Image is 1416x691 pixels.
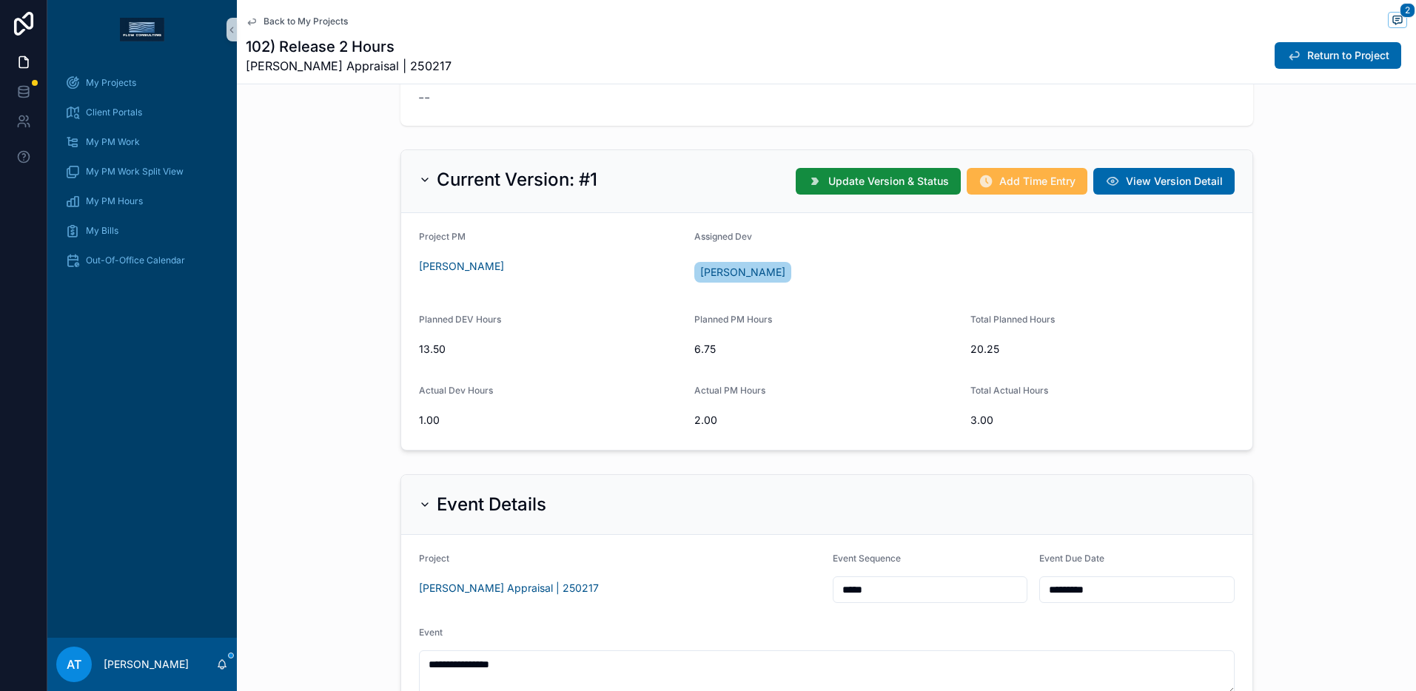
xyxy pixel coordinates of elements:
a: Back to My Projects [246,16,348,27]
div: scrollable content [47,59,237,293]
a: Out-Of-Office Calendar [56,247,228,274]
span: Planned DEV Hours [419,314,501,325]
span: 20.25 [970,342,1235,357]
span: Return to Project [1307,48,1389,63]
span: 3.00 [970,413,1235,428]
span: Update Version & Status [828,174,949,189]
button: Return to Project [1275,42,1401,69]
a: My PM Work [56,129,228,155]
span: [PERSON_NAME] Appraisal | 250217 [246,57,452,75]
span: My PM Work Split View [86,166,184,178]
span: View Version Detail [1126,174,1223,189]
span: Add Time Entry [999,174,1076,189]
a: My Projects [56,70,228,96]
span: Out-Of-Office Calendar [86,255,185,266]
span: AT [67,655,81,673]
a: My PM Hours [56,188,228,215]
span: Actual Dev Hours [419,385,493,396]
span: Client Portals [86,107,142,118]
button: Update Version & Status [796,168,961,195]
span: Event Sequence [833,553,901,564]
span: Total Actual Hours [970,385,1048,396]
a: [PERSON_NAME] [694,262,791,283]
img: App logo [120,18,164,41]
p: [PERSON_NAME] [104,657,189,672]
span: Actual PM Hours [694,385,765,396]
a: My PM Work Split View [56,158,228,185]
span: Project PM [419,231,466,242]
span: My PM Hours [86,195,143,207]
h1: 102) Release 2 Hours [246,36,452,57]
span: 6.75 [694,342,959,357]
h2: Event Details [437,493,546,516]
h2: Current Version: #1 [437,168,597,192]
span: My Projects [86,77,136,89]
span: Project [419,553,449,564]
span: Planned PM Hours [694,314,772,325]
button: Add Time Entry [967,168,1087,195]
a: [PERSON_NAME] Appraisal | 250217 [419,581,599,596]
span: Back to My Projects [264,16,348,27]
span: My PM Work [86,136,140,148]
a: [PERSON_NAME] [419,259,504,274]
span: 2.00 [694,413,959,428]
button: View Version Detail [1093,168,1235,195]
span: Event Due Date [1039,553,1104,564]
span: 1.00 [419,413,683,428]
span: [PERSON_NAME] [700,265,785,280]
span: Assigned Dev [694,231,752,242]
button: 2 [1388,12,1407,30]
span: 13.50 [419,342,683,357]
span: -- [418,87,430,108]
span: 2 [1400,3,1415,18]
span: My Bills [86,225,118,237]
a: Client Portals [56,99,228,126]
span: Total Planned Hours [970,314,1055,325]
a: My Bills [56,218,228,244]
span: Event [419,627,443,638]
